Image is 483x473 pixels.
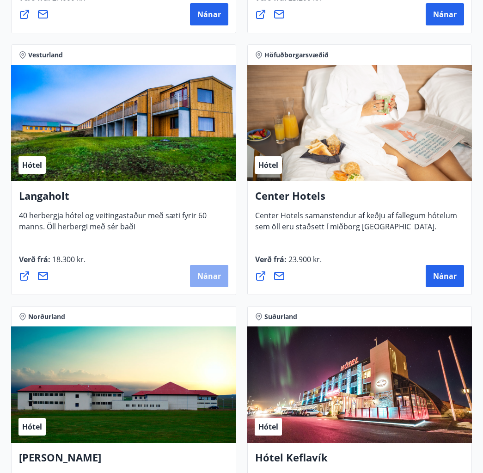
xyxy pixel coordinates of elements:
span: Suðurland [264,312,297,321]
span: Verð frá : [19,254,86,272]
h4: Langaholt [19,189,228,210]
span: Center Hotels samanstendur af keðju af fallegum hótelum sem öll eru staðsett í miðborg [GEOGRAPHI... [255,210,457,239]
span: Norðurland [28,312,65,321]
h4: [PERSON_NAME] [19,450,228,472]
h4: Center Hotels [255,189,465,210]
button: Nánar [190,3,228,25]
span: Höfuðborgarsvæðið [264,50,329,60]
button: Nánar [426,3,464,25]
span: 23.900 kr. [287,254,322,264]
span: 18.300 kr. [50,254,86,264]
span: Nánar [197,271,221,281]
span: Vesturland [28,50,63,60]
span: Nánar [433,9,457,19]
span: Hótel [22,160,42,170]
span: Verð frá : [255,254,322,272]
span: Hótel [22,422,42,432]
button: Nánar [426,265,464,287]
span: 40 herbergja hótel og veitingastaður með sæti fyrir 60 manns. Öll herbergi með sér baði [19,210,207,239]
button: Nánar [190,265,228,287]
h4: Hótel Keflavík [255,450,465,472]
span: Hótel [258,422,278,432]
span: Nánar [197,9,221,19]
span: Nánar [433,271,457,281]
span: Hótel [258,160,278,170]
